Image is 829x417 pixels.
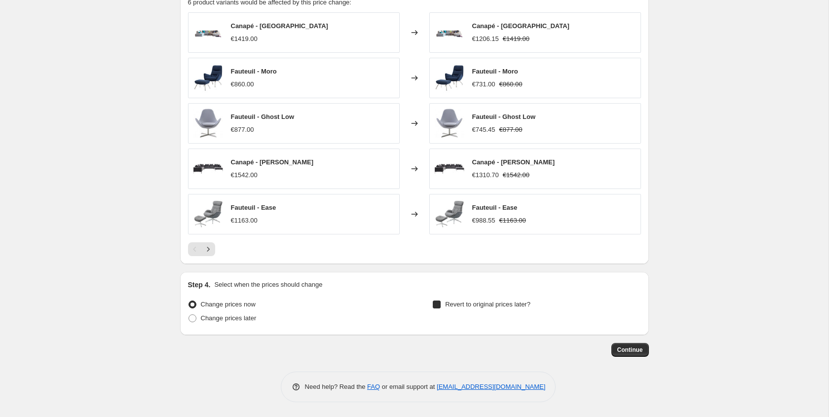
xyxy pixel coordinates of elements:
span: Fauteuil - Ease [231,204,276,211]
span: Fauteuil - Ghost Low [472,113,536,120]
span: Change prices later [201,314,257,322]
span: Continue [617,346,643,354]
span: Fauteuil - Moro [472,68,518,75]
a: FAQ [367,383,380,390]
span: Canapé - [GEOGRAPHIC_DATA] [231,22,328,30]
div: €1163.00 [231,216,258,226]
strike: €1542.00 [503,170,529,180]
span: Fauteuil - Ease [472,204,518,211]
img: 2789_80x.jpg [193,109,223,138]
img: 2789_80x.jpg [435,109,464,138]
img: 6876_80x.jpg [435,154,464,184]
img: 7429_80x.jpg [193,18,223,47]
strike: €1419.00 [503,34,529,44]
span: Canapé - [PERSON_NAME] [231,158,314,166]
img: 7429_80x.jpg [435,18,464,47]
div: €988.55 [472,216,495,226]
span: Fauteuil - Ghost Low [231,113,295,120]
div: €860.00 [231,79,254,89]
div: €1542.00 [231,170,258,180]
span: Canapé - [PERSON_NAME] [472,158,555,166]
span: Change prices now [201,301,256,308]
button: Continue [611,343,649,357]
span: Canapé - [GEOGRAPHIC_DATA] [472,22,569,30]
img: 8511_80x.jpg [435,63,464,93]
img: 6876_80x.jpg [193,154,223,184]
nav: Pagination [188,242,215,256]
strike: €860.00 [499,79,523,89]
span: Need help? Read the [305,383,368,390]
img: 7351_80x.jpg [435,199,464,229]
div: €745.45 [472,125,495,135]
button: Next [201,242,215,256]
h2: Step 4. [188,280,211,290]
a: [EMAIL_ADDRESS][DOMAIN_NAME] [437,383,545,390]
div: €1310.70 [472,170,499,180]
strike: €877.00 [499,125,523,135]
img: 8511_80x.jpg [193,63,223,93]
p: Select when the prices should change [214,280,322,290]
img: 7351_80x.jpg [193,199,223,229]
strike: €1163.00 [499,216,526,226]
div: €877.00 [231,125,254,135]
div: €1206.15 [472,34,499,44]
span: Revert to original prices later? [445,301,530,308]
span: or email support at [380,383,437,390]
div: €731.00 [472,79,495,89]
div: €1419.00 [231,34,258,44]
span: Fauteuil - Moro [231,68,277,75]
